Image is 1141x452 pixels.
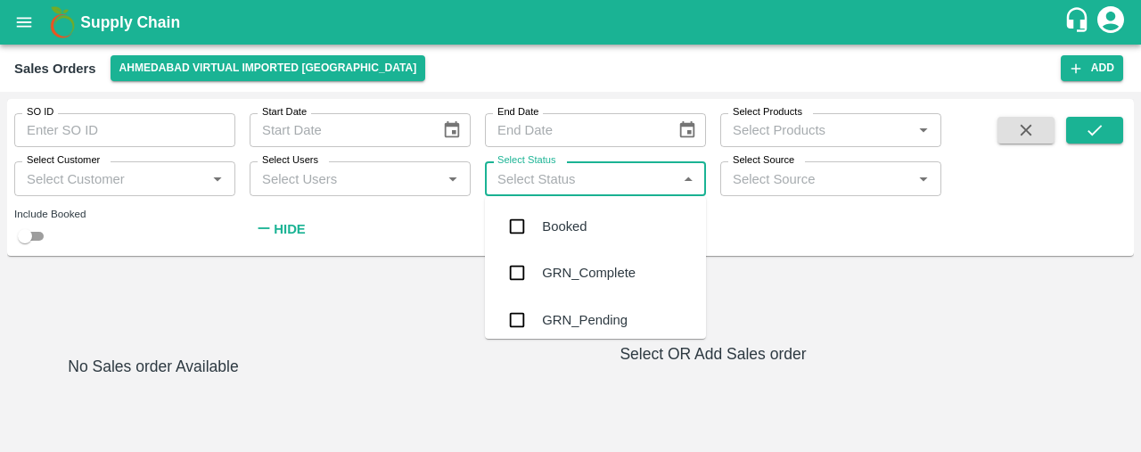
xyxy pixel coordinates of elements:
button: Open [912,168,935,191]
button: Choose date [670,113,704,147]
label: Start Date [262,105,307,119]
a: Supply Chain [80,10,1063,35]
input: Select Source [726,167,907,190]
div: GRN_Complete [542,263,636,283]
button: Choose date [435,113,469,147]
div: Include Booked [14,206,235,222]
button: Add [1061,55,1123,81]
b: Supply Chain [80,13,180,31]
label: End Date [497,105,538,119]
div: Sales Orders [14,57,96,80]
label: Select Products [733,105,802,119]
input: Start Date [250,113,428,147]
input: Select Status [490,167,671,190]
div: Booked [542,217,587,236]
label: Select Source [733,153,794,168]
input: Select Users [255,167,436,190]
button: Hide [250,214,310,244]
button: Select DC [111,55,426,81]
h6: Select OR Add Sales order [300,341,1127,366]
button: open drawer [4,2,45,43]
button: Open [912,119,935,142]
input: Enter SO ID [14,113,235,147]
strong: Hide [274,222,305,236]
input: Select Customer [20,167,201,190]
button: Close [677,168,700,191]
label: Select Users [262,153,318,168]
input: End Date [485,113,663,147]
div: GRN_Pending [542,310,628,330]
input: Select Products [726,119,907,142]
button: Open [441,168,464,191]
label: SO ID [27,105,53,119]
div: account of current user [1095,4,1127,41]
div: customer-support [1063,6,1095,38]
label: Select Status [497,153,556,168]
img: logo [45,4,80,40]
h6: No Sales order Available [68,354,238,438]
label: Select Customer [27,153,100,168]
button: Open [206,168,229,191]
